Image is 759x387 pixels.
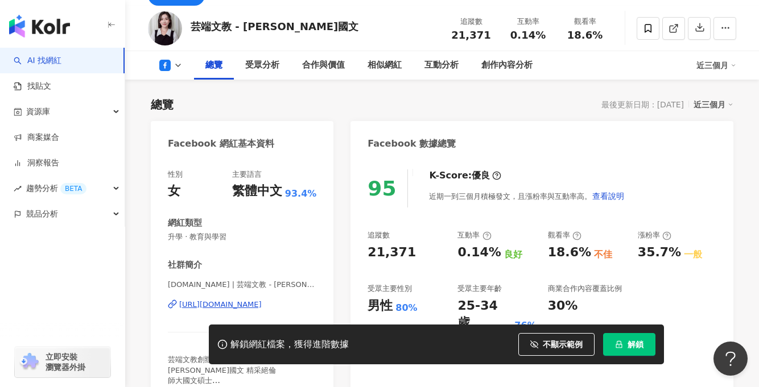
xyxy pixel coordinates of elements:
div: 76% [514,319,536,332]
div: 網紅類型 [168,217,202,229]
button: 查看說明 [592,185,625,207]
a: 找貼文 [14,81,51,92]
span: [DOMAIN_NAME] | 芸端文教 - [PERSON_NAME] | [PERSON_NAME][DOMAIN_NAME] [168,280,316,290]
div: Facebook 網紅基本資料 [168,138,274,150]
span: 查看說明 [592,192,624,201]
span: 競品分析 [26,201,58,227]
span: 立即安裝 瀏覽器外掛 [46,352,85,372]
div: 95 [368,177,396,200]
img: KOL Avatar [148,11,182,45]
div: K-Score : [429,169,501,182]
div: 互動分析 [424,59,459,72]
div: 受眾分析 [245,59,279,72]
div: 近期一到三個月積極發文，且漲粉率與互動率高。 [429,185,625,207]
div: 芸端文教 - [PERSON_NAME]國文 [191,19,358,34]
div: 追蹤數 [368,230,390,240]
span: 趨勢分析 [26,176,86,201]
span: 不顯示範例 [543,340,583,349]
span: 21,371 [451,29,490,41]
div: 互動率 [457,230,491,240]
div: 不佳 [594,248,612,261]
div: 女 [168,182,180,200]
span: 解鎖 [628,340,643,349]
div: 性別 [168,169,183,180]
span: lock [615,340,623,348]
div: 相似網紅 [368,59,402,72]
div: 35.7% [638,244,681,261]
div: 受眾主要性別 [368,284,412,294]
div: 追蹤數 [449,16,493,27]
span: rise [14,185,22,193]
span: 93.4% [285,188,317,200]
div: 優良 [472,169,490,182]
button: 不顯示範例 [518,333,595,356]
a: 洞察報告 [14,157,59,169]
div: 0.14% [457,244,501,261]
div: Facebook 數據總覽 [368,138,456,150]
div: 30% [548,297,578,315]
div: 21,371 [368,244,416,261]
img: logo [9,15,70,38]
span: 0.14% [510,30,546,41]
div: 受眾主要年齡 [457,284,502,294]
div: 觀看率 [548,230,581,240]
div: 社群簡介 [168,259,202,271]
div: 主要語言 [232,169,262,180]
div: 80% [395,302,417,314]
div: 男性 [368,297,393,315]
div: 一般 [684,248,702,261]
a: 商案媒合 [14,132,59,143]
div: 觀看率 [563,16,607,27]
span: 資源庫 [26,99,50,124]
img: chrome extension [18,353,40,371]
div: 總覽 [151,97,174,113]
div: 良好 [504,248,522,261]
div: 最後更新日期：[DATE] [601,100,684,109]
span: 18.6% [567,30,603,41]
a: [URL][DOMAIN_NAME] [168,299,316,310]
div: 25-34 歲 [457,297,511,332]
span: 升學 · 教育與學習 [168,232,316,242]
div: 近三個月 [694,97,733,112]
div: 創作內容分析 [481,59,533,72]
div: 解鎖網紅檔案，獲得進階數據 [230,339,349,351]
div: 繁體中文 [232,182,282,200]
div: 18.6% [548,244,591,261]
div: 總覽 [205,59,222,72]
div: [URL][DOMAIN_NAME] [179,299,262,310]
div: 近三個月 [696,56,736,74]
div: BETA [60,183,86,194]
div: 漲粉率 [638,230,671,240]
div: 商業合作內容覆蓋比例 [548,284,622,294]
a: searchAI 找網紅 [14,55,61,66]
button: 解鎖 [603,333,655,356]
a: chrome extension立即安裝 瀏覽器外掛 [15,347,110,377]
div: 互動率 [506,16,550,27]
div: 合作與價值 [302,59,345,72]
